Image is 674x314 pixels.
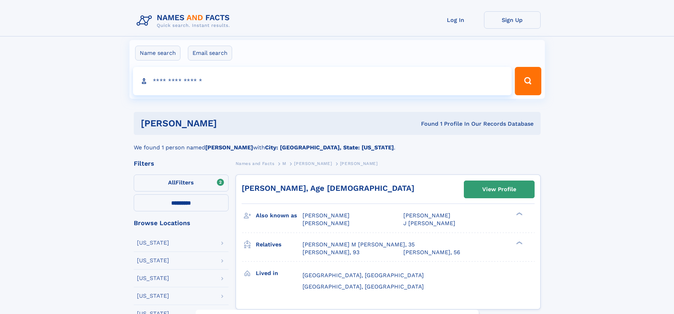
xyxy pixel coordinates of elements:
span: All [168,179,175,186]
a: M [282,159,286,168]
b: [PERSON_NAME] [205,144,253,151]
div: [US_STATE] [137,293,169,299]
span: [GEOGRAPHIC_DATA], [GEOGRAPHIC_DATA] [303,272,424,279]
button: Search Button [515,67,541,95]
h3: Also known as [256,210,303,222]
img: Logo Names and Facts [134,11,236,30]
div: ❯ [514,240,523,245]
div: Found 1 Profile In Our Records Database [319,120,534,128]
label: Name search [135,46,180,61]
div: [US_STATE] [137,240,169,246]
h3: Relatives [256,239,303,251]
h3: Lived in [256,267,303,279]
div: [US_STATE] [137,258,169,263]
a: Names and Facts [236,159,275,168]
a: [PERSON_NAME] M [PERSON_NAME], 35 [303,241,415,249]
a: [PERSON_NAME], 56 [403,249,460,256]
span: [GEOGRAPHIC_DATA], [GEOGRAPHIC_DATA] [303,283,424,290]
b: City: [GEOGRAPHIC_DATA], State: [US_STATE] [265,144,394,151]
a: Log In [427,11,484,29]
span: J [PERSON_NAME] [403,220,455,227]
span: [PERSON_NAME] [303,220,350,227]
div: ❯ [514,212,523,216]
a: [PERSON_NAME] [294,159,332,168]
label: Email search [188,46,232,61]
input: search input [133,67,512,95]
span: [PERSON_NAME] [340,161,378,166]
a: [PERSON_NAME], Age [DEMOGRAPHIC_DATA] [242,184,414,193]
a: View Profile [464,181,534,198]
label: Filters [134,175,229,192]
div: Filters [134,160,229,167]
span: [PERSON_NAME] [303,212,350,219]
div: View Profile [482,181,516,198]
div: We found 1 person named with . [134,135,541,152]
div: Browse Locations [134,220,229,226]
div: [US_STATE] [137,275,169,281]
span: [PERSON_NAME] [403,212,450,219]
span: [PERSON_NAME] [294,161,332,166]
h1: [PERSON_NAME] [141,119,319,128]
a: Sign Up [484,11,541,29]
a: [PERSON_NAME], 93 [303,249,359,256]
span: M [282,161,286,166]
